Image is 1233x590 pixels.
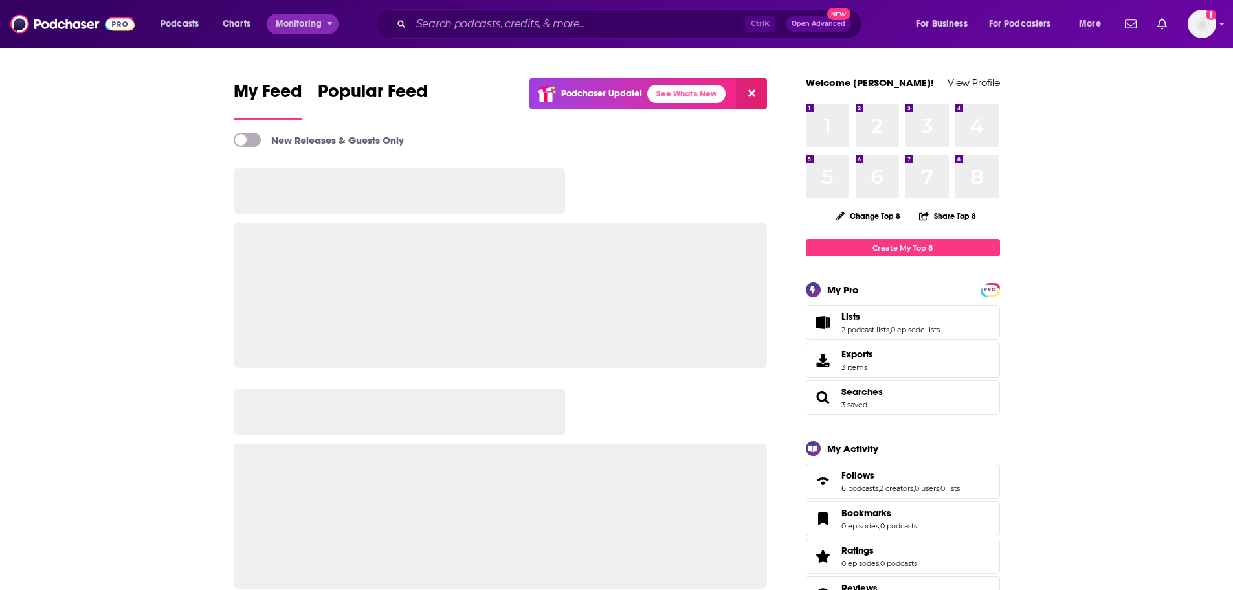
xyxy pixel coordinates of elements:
[318,80,428,110] span: Popular Feed
[880,559,917,568] a: 0 podcasts
[806,464,1000,499] span: Follows
[561,88,642,99] p: Podchaser Update!
[841,363,873,372] span: 3 items
[1206,10,1216,20] svg: Add a profile image
[234,80,302,120] a: My Feed
[879,559,880,568] span: ,
[841,507,891,519] span: Bookmarks
[913,484,915,493] span: ,
[1152,13,1172,35] a: Show notifications dropdown
[161,15,199,33] span: Podcasts
[889,325,891,334] span: ,
[940,484,960,493] a: 0 lists
[1188,10,1216,38] img: User Profile
[879,521,880,530] span: ,
[827,284,859,296] div: My Pro
[841,348,873,360] span: Exports
[939,484,940,493] span: ,
[647,85,726,103] a: See What's New
[806,76,934,89] a: Welcome [PERSON_NAME]!
[983,284,998,294] a: PRO
[223,15,250,33] span: Charts
[806,239,1000,256] a: Create My Top 8
[828,208,909,224] button: Change Top 8
[276,15,322,33] span: Monitoring
[810,313,836,332] a: Lists
[891,325,940,334] a: 0 episode lists
[234,133,404,147] a: New Releases & Guests Only
[841,545,874,556] span: Ratings
[841,386,883,398] a: Searches
[806,343,1000,378] a: Exports
[1188,10,1216,38] span: Logged in as RobinBectel
[841,325,889,334] a: 2 podcast lists
[981,14,1070,34] button: open menu
[880,484,913,493] a: 2 creators
[841,311,940,323] a: Lists
[841,559,879,568] a: 0 episodes
[841,484,878,493] a: 6 podcasts
[827,8,850,20] span: New
[1188,10,1216,38] button: Show profile menu
[810,472,836,490] a: Follows
[841,507,917,519] a: Bookmarks
[989,15,1051,33] span: For Podcasters
[841,470,874,481] span: Follows
[267,14,339,34] button: open menu
[806,380,1000,415] span: Searches
[841,470,960,481] a: Follows
[745,16,775,32] span: Ctrl K
[915,484,939,493] a: 0 users
[10,12,135,36] img: Podchaser - Follow, Share and Rate Podcasts
[918,203,977,229] button: Share Top 8
[841,545,917,556] a: Ratings
[810,547,836,565] a: Ratings
[880,521,917,530] a: 0 podcasts
[916,15,968,33] span: For Business
[983,285,998,295] span: PRO
[841,521,879,530] a: 0 episodes
[214,14,258,34] a: Charts
[411,14,745,34] input: Search podcasts, credits, & more...
[907,14,984,34] button: open menu
[388,9,874,39] div: Search podcasts, credits, & more...
[318,80,428,120] a: Popular Feed
[841,311,860,323] span: Lists
[806,539,1000,574] span: Ratings
[948,76,1000,89] a: View Profile
[810,389,836,407] a: Searches
[827,442,878,455] div: My Activity
[792,21,845,27] span: Open Advanced
[878,484,880,493] span: ,
[810,351,836,369] span: Exports
[841,400,867,409] a: 3 saved
[806,305,1000,340] span: Lists
[1079,15,1101,33] span: More
[1070,14,1117,34] button: open menu
[806,501,1000,536] span: Bookmarks
[1120,13,1142,35] a: Show notifications dropdown
[234,80,302,110] span: My Feed
[151,14,216,34] button: open menu
[810,510,836,528] a: Bookmarks
[786,16,851,32] button: Open AdvancedNew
